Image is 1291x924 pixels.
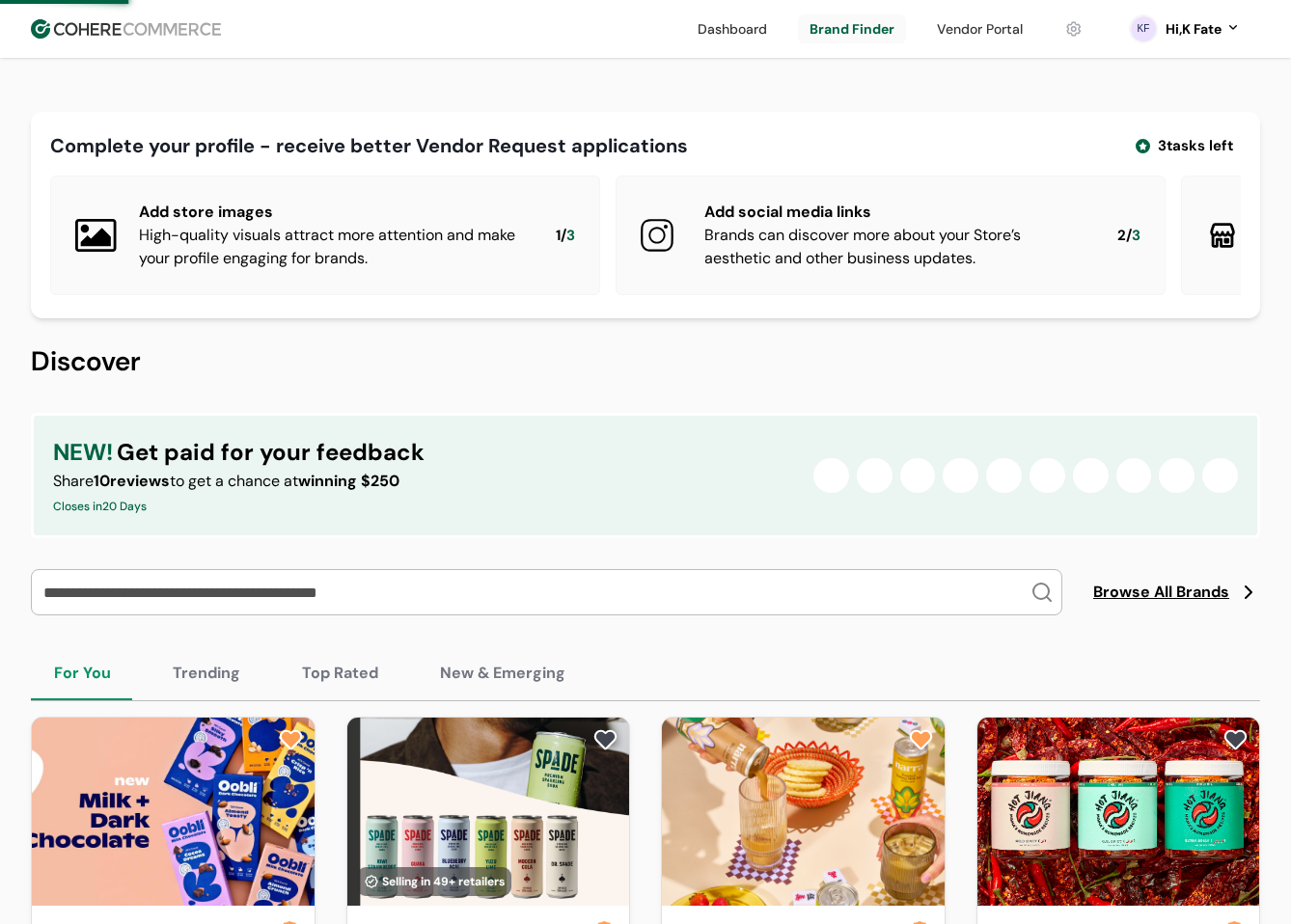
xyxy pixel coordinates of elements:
[279,646,401,700] button: Top Rated
[139,224,525,270] div: High-quality visuals attract more attention and make your profile engaging for brands.
[50,131,688,160] div: Complete your profile - receive better Vendor Request applications
[31,343,141,379] span: Discover
[31,646,134,700] button: For You
[561,225,566,247] span: /
[53,435,113,470] span: NEW!
[150,646,263,700] button: Trending
[53,471,94,491] span: Share
[1093,581,1229,604] span: Browse All Brands
[53,497,425,516] div: Closes in 20 Days
[1132,225,1140,247] span: 3
[704,201,1086,224] div: Add social media links
[298,471,399,491] span: winning $250
[1126,225,1132,247] span: /
[1117,225,1126,247] span: 2
[1220,725,1251,754] button: add to favorite
[117,435,425,470] span: Get paid for your feedback
[556,225,561,247] span: 1
[566,225,575,247] span: 3
[417,646,589,700] button: New & Emerging
[704,224,1086,270] div: Brands can discover more about your Store’s aesthetic and other business updates.
[94,471,170,491] span: 10 reviews
[139,201,525,224] div: Add store images
[31,19,221,39] img: Cohere Logo
[1166,19,1222,40] div: Hi, K Fate
[905,725,937,754] button: add to favorite
[1158,135,1233,157] span: 3 tasks left
[1129,14,1158,43] svg: 0 percent
[275,725,307,754] button: add to favorite
[1093,581,1260,604] a: Browse All Brands
[590,725,621,754] button: add to favorite
[170,471,298,491] span: to get a chance at
[1166,19,1241,40] button: Hi,K Fate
